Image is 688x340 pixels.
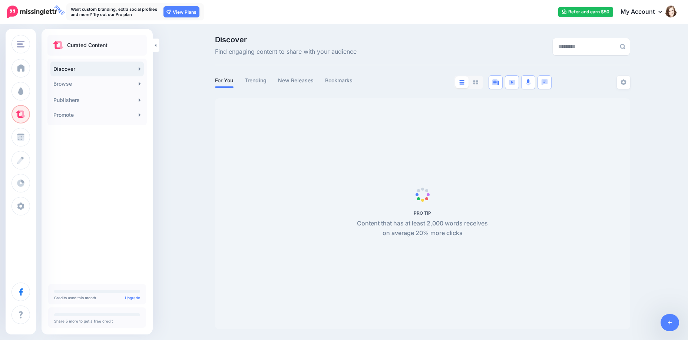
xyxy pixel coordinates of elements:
[17,41,24,47] img: menu.png
[353,219,492,238] p: Content that has at least 2,000 words receives on average 20% more clicks
[215,36,357,43] span: Discover
[325,76,353,85] a: Bookmarks
[473,80,478,85] img: grid-grey.png
[541,79,548,85] img: chat-square-blue.png
[53,41,63,49] img: curate.png
[52,3,67,18] span: FREE
[67,41,107,50] p: Curated Content
[245,76,267,85] a: Trending
[71,7,160,17] p: Want custom branding, extra social profiles and more? Try out our Pro plan
[50,76,144,91] a: Browse
[215,47,357,57] span: Find engaging content to share with your audience
[215,76,234,85] a: For You
[163,6,199,17] a: View Plans
[526,79,531,86] img: microphone.png
[620,44,625,49] img: search-grey-6.png
[459,80,464,85] img: list-blue.png
[50,108,144,122] a: Promote
[7,4,57,20] a: FREE
[7,6,57,18] img: Missinglettr
[353,210,492,216] h5: PRO TIP
[621,79,626,85] img: settings-grey.png
[278,76,314,85] a: New Releases
[558,7,613,17] a: Refer and earn $50
[509,80,515,85] img: video-blue.png
[613,3,677,21] a: My Account
[50,93,144,108] a: Publishers
[492,79,499,85] img: article-blue.png
[50,62,144,76] a: Discover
